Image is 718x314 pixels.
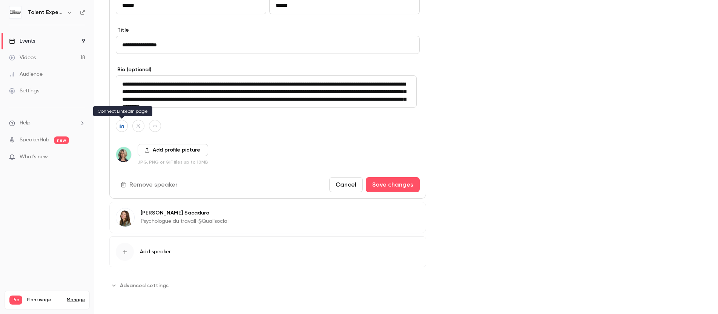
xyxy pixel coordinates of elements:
[20,136,49,144] a: SpeakerHub
[141,209,229,217] p: [PERSON_NAME] Sacadura
[109,279,173,291] button: Advanced settings
[20,119,31,127] span: Help
[140,248,171,256] span: Add speaker
[9,54,36,61] div: Videos
[329,177,363,192] button: Cancel
[109,202,426,233] div: Clélia Sacadura[PERSON_NAME] SacaduraPsychologue du travail @Qualisocial
[116,177,184,192] button: Remove speaker
[9,37,35,45] div: Events
[138,159,208,165] p: JPG, PNG or GIF files up to 10MB
[116,147,131,162] img: Hélène Parent
[141,218,229,225] p: Psychologue du travail @Qualisocial
[116,208,134,227] img: Clélia Sacadura
[9,87,39,95] div: Settings
[116,66,420,74] label: Bio (optional)
[9,296,22,305] span: Pro
[27,297,62,303] span: Plan usage
[116,26,420,34] label: Title
[109,279,426,291] section: Advanced settings
[20,153,48,161] span: What's new
[76,154,85,161] iframe: Noticeable Trigger
[28,9,63,16] h6: Talent Experience Masterclass
[54,136,69,144] span: new
[9,6,21,18] img: Talent Experience Masterclass
[67,297,85,303] a: Manage
[9,119,85,127] li: help-dropdown-opener
[138,144,208,156] button: Add profile picture
[366,177,420,192] button: Save changes
[109,236,426,267] button: Add speaker
[9,70,43,78] div: Audience
[120,282,169,289] span: Advanced settings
